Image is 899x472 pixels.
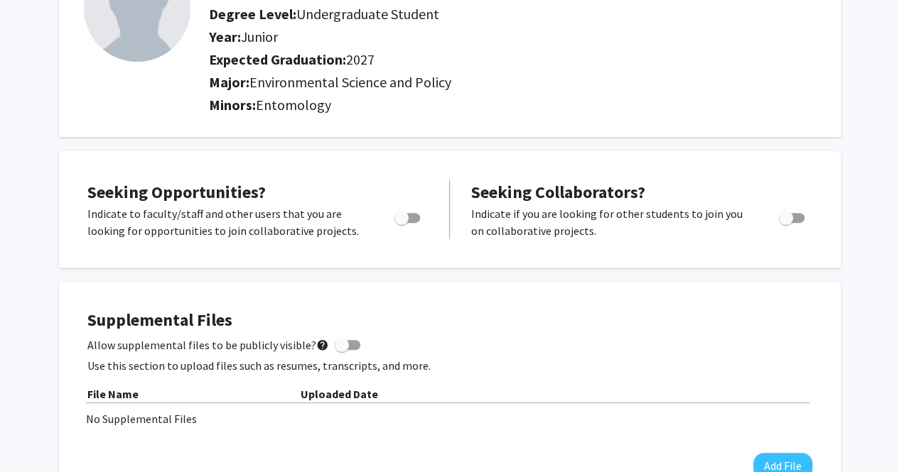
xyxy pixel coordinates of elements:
[87,387,139,401] b: File Name
[209,51,716,68] h2: Expected Graduation:
[296,5,439,23] span: Undergraduate Student
[301,387,378,401] b: Uploaded Date
[87,205,367,239] p: Indicate to faculty/staff and other users that you are looking for opportunities to join collabor...
[256,96,331,114] span: Entomology
[316,336,329,353] mat-icon: help
[87,181,266,203] span: Seeking Opportunities?
[11,408,60,461] iframe: Chat
[471,205,752,239] p: Indicate if you are looking for other students to join you on collaborative projects.
[389,205,428,226] div: Toggle
[249,73,451,91] span: Environmental Science and Policy
[87,336,329,353] span: Allow supplemental files to be publicly visible?
[346,50,375,68] span: 2027
[241,28,278,45] span: Junior
[209,6,716,23] h2: Degree Level:
[209,74,815,91] h2: Major:
[471,181,645,203] span: Seeking Collaborators?
[209,28,716,45] h2: Year:
[86,410,814,427] div: No Supplemental Files
[87,357,812,374] p: Use this section to upload files such as resumes, transcripts, and more.
[773,205,812,226] div: Toggle
[87,310,812,331] h4: Supplemental Files
[209,97,815,114] h2: Minors:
